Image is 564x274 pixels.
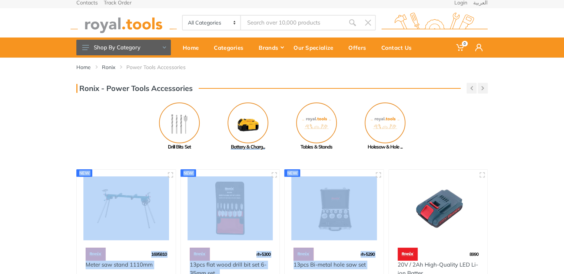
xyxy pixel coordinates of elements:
a: Offers [343,37,376,58]
span: rh-5300 [256,251,271,257]
img: No Image [296,102,337,143]
a: Categories [209,37,253,58]
a: 13pcs Bi-metal hole saw set [293,261,366,268]
div: new [76,169,92,177]
div: Tables & Stands [282,143,351,151]
select: Category [183,16,241,30]
img: royal.tools Logo [381,13,488,33]
div: new [284,169,300,177]
div: Contact Us [376,40,422,55]
a: Contact Us [376,37,422,58]
img: No Image [365,102,405,143]
a: Meter saw stand 1110mm [86,261,153,268]
img: Royal - Battery & Chargers [228,102,268,143]
span: 8990 [470,251,478,257]
img: Royal Tools - Meter saw stand 1110mm [83,176,169,241]
a: Drill Bits Set [145,102,213,151]
a: Tables & Stands [282,102,351,151]
button: Shop By Category [76,40,171,55]
div: Drill Bits Set [145,143,213,151]
div: Our Specialize [288,40,343,55]
div: Battery & Charg... [213,143,282,151]
h3: Ronix - Power Tools Accessories [76,84,193,93]
img: Royal Tools - 20V / 2Ah High-Quality LED Li-ion Battery Pack [395,176,481,241]
div: Holesaw & Hole ... [351,143,419,151]
a: Our Specialize [288,37,343,58]
img: Royal - Drill Bits Set [159,102,200,143]
a: Home [76,63,91,71]
div: Home [178,40,209,55]
img: 130.webp [190,248,210,261]
div: Categories [209,40,253,55]
img: 130.webp [86,248,106,261]
a: Holesaw & Hole ... [351,102,419,151]
a: Battery & Charg... [213,102,282,151]
div: new [180,169,196,177]
a: Power Tools Accessories [126,63,186,71]
input: Site search [241,15,345,30]
img: 130.webp [398,248,418,261]
a: 0 [451,37,470,58]
nav: breadcrumb [76,63,488,71]
img: Royal Tools - 13pcs Bi-metal hole saw set [291,176,377,241]
div: Brands [253,40,288,55]
span: 1695810 [151,251,167,257]
img: 130.webp [293,248,313,261]
a: Ronix [102,63,115,71]
img: royal.tools Logo [70,13,177,33]
a: Home [178,37,209,58]
span: 0 [462,41,468,46]
img: Royal Tools - 13pcs flat wood drill bit set 6-35mm set [188,176,273,241]
span: rh-5290 [361,251,375,257]
div: Offers [343,40,376,55]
